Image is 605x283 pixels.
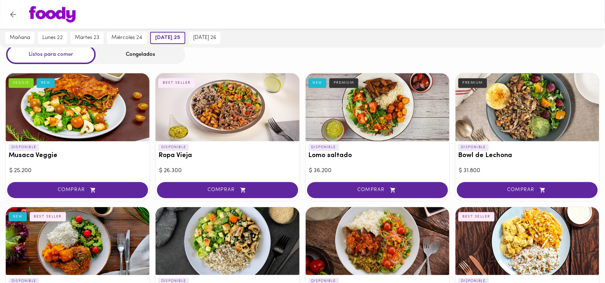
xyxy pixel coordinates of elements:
div: Caserito [306,207,449,275]
span: miércoles 24 [111,35,142,41]
span: [DATE] 26 [193,35,216,41]
h3: Ropa Vieja [158,152,296,160]
div: Musaca Veggie [6,73,149,141]
div: Pollo de la Nona [6,207,149,275]
div: Bowl de Lechona [456,73,599,141]
div: PREMIUM [329,78,358,88]
span: COMPRAR [316,187,439,193]
div: $ 26.300 [159,167,296,175]
div: Congelados [96,45,185,64]
button: COMPRAR [307,182,448,198]
span: martes 23 [75,35,99,41]
div: Listos para comer [6,45,96,64]
div: Ropa Vieja [156,73,299,141]
div: VEGGIE [9,78,34,88]
div: NEW [309,78,327,88]
h3: Bowl de Lechona [458,152,596,160]
div: PREMIUM [458,78,487,88]
p: DISPONIBLE [458,144,489,151]
span: COMPRAR [166,187,289,193]
p: DISPONIBLE [9,144,39,151]
div: BEST SELLER [30,212,66,221]
span: mañana [10,35,30,41]
div: Pollo espinaca champiñón [156,207,299,275]
button: COMPRAR [7,182,148,198]
div: $ 36.200 [309,167,446,175]
span: [DATE] 25 [155,35,180,41]
button: COMPRAR [457,182,598,198]
img: logo.png [29,6,76,23]
div: NEW [37,78,55,88]
button: [DATE] 26 [189,32,220,44]
p: DISPONIBLE [309,144,339,151]
div: Lomo saltado [306,73,449,141]
div: $ 31.800 [459,167,596,175]
h3: Lomo saltado [309,152,447,160]
span: lunes 22 [42,35,63,41]
div: BEST SELLER [458,212,495,221]
button: [DATE] 25 [150,32,185,44]
button: martes 23 [71,32,104,44]
div: BEST SELLER [158,78,195,88]
button: COMPRAR [157,182,298,198]
button: miércoles 24 [107,32,147,44]
div: $ 25.200 [9,167,146,175]
span: COMPRAR [16,187,139,193]
button: Volver [4,6,22,23]
div: NEW [9,212,27,221]
button: mañana [5,32,34,44]
button: lunes 22 [38,32,67,44]
p: DISPONIBLE [158,144,189,151]
h3: Musaca Veggie [9,152,147,160]
span: COMPRAR [466,187,589,193]
div: Pollo al Curry [456,207,599,275]
iframe: Messagebird Livechat Widget [563,241,598,276]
